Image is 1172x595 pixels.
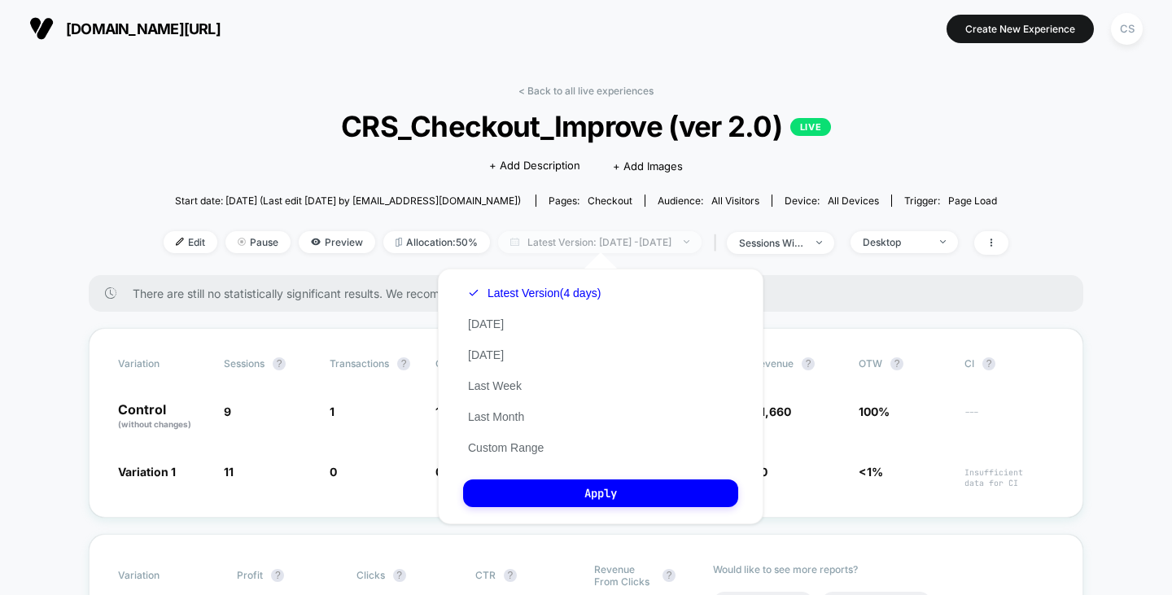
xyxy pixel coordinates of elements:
img: rebalance [396,238,402,247]
span: Start date: [DATE] (Last edit [DATE] by [EMAIL_ADDRESS][DOMAIN_NAME]) [175,195,521,207]
button: ? [397,357,410,370]
button: ? [982,357,995,370]
span: Sessions [224,357,265,370]
img: end [238,238,246,246]
span: (without changes) [118,419,191,429]
button: ? [271,569,284,582]
span: Insufficient data for CI [964,467,1054,488]
div: Audience: [658,195,759,207]
img: Visually logo [29,16,54,41]
span: CTR [475,569,496,581]
span: + Add Images [613,160,683,173]
button: Apply [463,479,738,507]
button: CS [1106,12,1148,46]
button: Latest Version(4 days) [463,286,606,300]
span: all devices [828,195,879,207]
img: end [816,241,822,244]
div: sessions with impression [739,237,804,249]
button: Last Month [463,409,529,424]
div: Pages: [549,195,632,207]
span: 0 [330,465,337,479]
a: < Back to all live experiences [518,85,654,97]
p: Would like to see more reports? [713,563,1054,575]
button: ? [393,569,406,582]
span: Pause [225,231,291,253]
button: [DATE] [463,317,509,331]
span: 9 [224,405,231,418]
span: 11 [224,465,234,479]
p: LIVE [790,118,831,136]
span: CI [964,357,1054,370]
span: OTW [859,357,948,370]
span: | [710,231,727,255]
span: Revenue From Clicks [594,563,654,588]
span: Transactions [330,357,389,370]
span: Allocation: 50% [383,231,490,253]
span: 1 [330,405,335,418]
span: There are still no statistically significant results. We recommend waiting a few more days [133,287,1051,300]
div: Trigger: [904,195,997,207]
span: Device: [772,195,891,207]
img: end [684,240,689,243]
p: Control [118,403,208,431]
button: Last Week [463,378,527,393]
span: Latest Version: [DATE] - [DATE] [498,231,702,253]
span: --- [964,407,1054,431]
span: Clicks [356,569,385,581]
span: 100% [859,405,890,418]
button: Custom Range [463,440,549,455]
span: CRS_Checkout_Improve (ver 2.0) [206,109,966,143]
button: [DOMAIN_NAME][URL] [24,15,225,42]
img: end [940,240,946,243]
img: edit [176,238,184,246]
span: [DOMAIN_NAME][URL] [66,20,221,37]
span: <1% [859,465,883,479]
button: [DATE] [463,348,509,362]
span: Variation 1 [118,465,176,479]
button: Create New Experience [947,15,1094,43]
span: checkout [588,195,632,207]
button: ? [504,569,517,582]
span: Edit [164,231,217,253]
button: ? [663,569,676,582]
span: + Add Description [489,158,580,174]
span: All Visitors [711,195,759,207]
img: calendar [510,238,519,246]
div: Desktop [863,236,928,248]
button: ? [802,357,815,370]
span: Variation [118,357,208,370]
span: Profit [237,569,263,581]
span: Variation [118,563,208,588]
span: Preview [299,231,375,253]
div: CS [1111,13,1143,45]
button: ? [890,357,903,370]
button: ? [273,357,286,370]
span: Page Load [948,195,997,207]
